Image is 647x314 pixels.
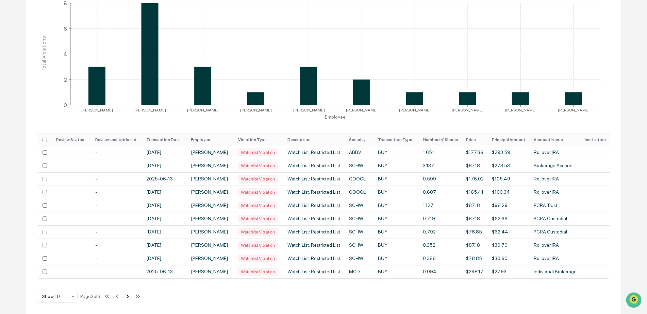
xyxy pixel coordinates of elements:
[488,225,530,239] td: $62.44
[142,172,187,186] td: 2025-06-13
[56,111,59,116] span: •
[462,199,488,212] td: $87.18
[488,134,530,146] th: Principal Amount
[530,212,581,225] td: PCRA Custodial
[345,172,374,186] td: GOOGL
[419,212,462,225] td: 0.719
[187,225,234,239] td: [PERSON_NAME]
[81,108,113,112] tspan: [PERSON_NAME]
[238,255,277,262] div: Watchlist Violation
[31,52,112,59] div: Start new chat
[91,252,142,265] td: -
[283,199,345,212] td: Watch List: Restricted List
[40,36,47,72] tspan: Total Violations
[187,172,234,186] td: [PERSON_NAME]
[488,146,530,159] td: $293.59
[488,186,530,199] td: $100.34
[530,265,581,278] td: Individual Brokerage
[419,225,462,239] td: 0.792
[345,239,374,252] td: SCHW
[7,140,12,145] div: 🖐️
[63,51,67,57] tspan: 4
[4,136,47,149] a: 🖐️Preclearance
[105,74,124,82] button: See all
[238,162,277,170] div: Watchlist Violation
[293,108,325,112] tspan: [PERSON_NAME]
[142,252,187,265] td: [DATE]
[452,108,483,112] tspan: [PERSON_NAME]
[488,239,530,252] td: $30.70
[581,134,610,146] th: Institution
[419,146,462,159] td: 1.651
[374,159,419,172] td: BUY
[530,199,581,212] td: PCRA Trust
[187,252,234,265] td: [PERSON_NAME]
[345,199,374,212] td: SCHW
[92,92,94,98] span: •
[283,212,345,225] td: Watch List: Restricted List
[31,59,94,64] div: We're available if you need us!
[530,239,581,252] td: Rollover IRA
[345,146,374,159] td: ABBV
[91,265,142,278] td: -
[419,159,462,172] td: 3.137
[419,172,462,186] td: 0.599
[283,186,345,199] td: Watch List: Restricted List
[283,134,345,146] th: Description
[462,239,488,252] td: $87.18
[345,265,374,278] td: MCD
[52,134,91,146] th: Review Status
[187,265,234,278] td: [PERSON_NAME]
[462,146,488,159] td: $177.86
[64,102,67,108] tspan: 0
[374,212,419,225] td: BUY
[374,134,419,146] th: Transaction Type
[238,268,277,276] div: Watchlist Violation
[7,52,19,64] img: 1746055101610-c473b297-6a78-478c-a979-82029cc54cd1
[49,140,55,145] div: 🗄️
[488,172,530,186] td: $105.49
[142,186,187,199] td: [DATE]
[91,159,142,172] td: -
[419,239,462,252] td: 0.352
[14,52,27,64] img: 8933085812038_c878075ebb4cc5468115_72.jpg
[488,212,530,225] td: $62.66
[345,159,374,172] td: SCHW
[187,186,234,199] td: [PERSON_NAME]
[558,108,590,112] tspan: [PERSON_NAME]
[187,199,234,212] td: [PERSON_NAME]
[7,86,18,97] img: Steve.Lennart
[419,199,462,212] td: 1.127
[187,146,234,159] td: [PERSON_NAME]
[462,212,488,225] td: $87.18
[345,225,374,239] td: SCHW
[462,172,488,186] td: $176.02
[283,265,345,278] td: Watch List: Restricted List
[488,265,530,278] td: $27.93
[14,111,19,117] img: 1746055101610-c473b297-6a78-478c-a979-82029cc54cd1
[64,25,67,32] tspan: 6
[419,265,462,278] td: 0.094
[60,111,74,116] span: [DATE]
[488,252,530,265] td: $30.60
[91,134,142,146] th: Review Last Updated
[283,252,345,265] td: Watch List: Restricted List
[462,265,488,278] td: $298.17
[283,159,345,172] td: Watch List: Restricted List
[238,241,277,249] div: Watchlist Violation
[530,252,581,265] td: Rollover IRA
[187,212,234,225] td: [PERSON_NAME]
[399,108,431,112] tspan: [PERSON_NAME]
[48,168,82,174] a: Powered byPylon
[47,136,87,149] a: 🗄️Attestations
[530,134,581,146] th: Account Name
[238,175,277,183] div: Watchlist Violation
[91,212,142,225] td: -
[374,265,419,278] td: BUY
[91,172,142,186] td: -
[530,225,581,239] td: PCRA Custodial
[462,159,488,172] td: $87.18
[14,139,44,146] span: Preclearance
[419,186,462,199] td: 0.607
